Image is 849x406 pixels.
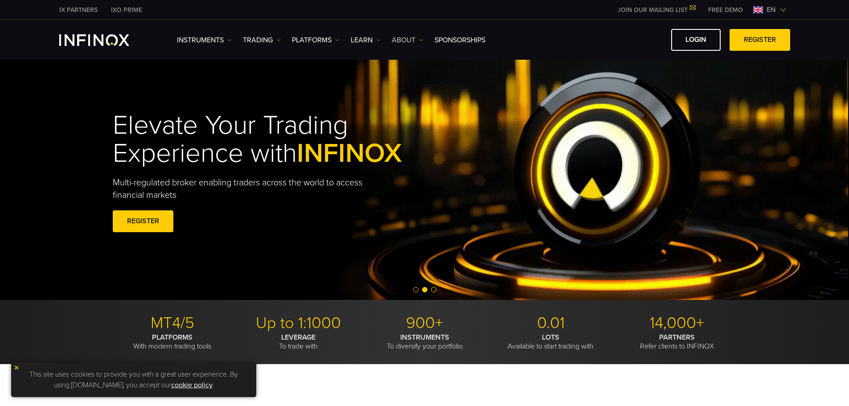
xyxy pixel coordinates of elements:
strong: PARTNERS [659,333,695,342]
p: Multi-regulated broker enabling traders across the world to access financial markets [113,176,377,201]
p: Up to 1:1000 [239,313,358,333]
strong: LOTS [542,333,559,342]
a: JOIN OUR MAILING LIST [611,6,701,14]
p: To diversify your portfolio [365,333,484,351]
p: To trade with [239,333,358,351]
span: INFINOX [297,137,402,169]
a: Instruments [177,35,232,45]
span: Go to slide 3 [431,287,436,292]
a: PLATFORMS [292,35,340,45]
a: INFINOX Logo [59,34,150,46]
p: 900+ [365,313,484,333]
a: TRADING [243,35,281,45]
span: en [763,4,779,15]
strong: PLATFORMS [152,333,193,342]
a: SPONSORSHIPS [435,35,485,45]
p: 14,000+ [617,313,737,333]
span: Go to slide 2 [422,287,427,292]
h1: Elevate Your Trading Experience with [113,111,443,168]
a: REGISTER [113,210,173,232]
p: With modern trading tools [113,333,232,351]
a: cookie policy [171,381,213,390]
a: INFINOX MENU [701,5,750,15]
p: 0.01 [491,313,611,333]
p: Available to start trading with [491,333,611,351]
a: ABOUT [392,35,423,45]
p: MT4/5 [113,313,232,333]
a: INFINOX [104,5,149,15]
a: REGISTER [730,29,790,51]
a: INFINOX [53,5,104,15]
strong: LEVERAGE [281,333,316,342]
a: LOGIN [671,29,721,51]
strong: INSTRUMENTS [400,333,449,342]
p: Refer clients to INFINOX [617,333,737,351]
img: yellow close icon [13,365,20,371]
a: Learn [351,35,381,45]
span: Go to slide 1 [413,287,418,292]
p: This site uses cookies to provide you with a great user experience. By using [DOMAIN_NAME], you a... [16,367,252,393]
